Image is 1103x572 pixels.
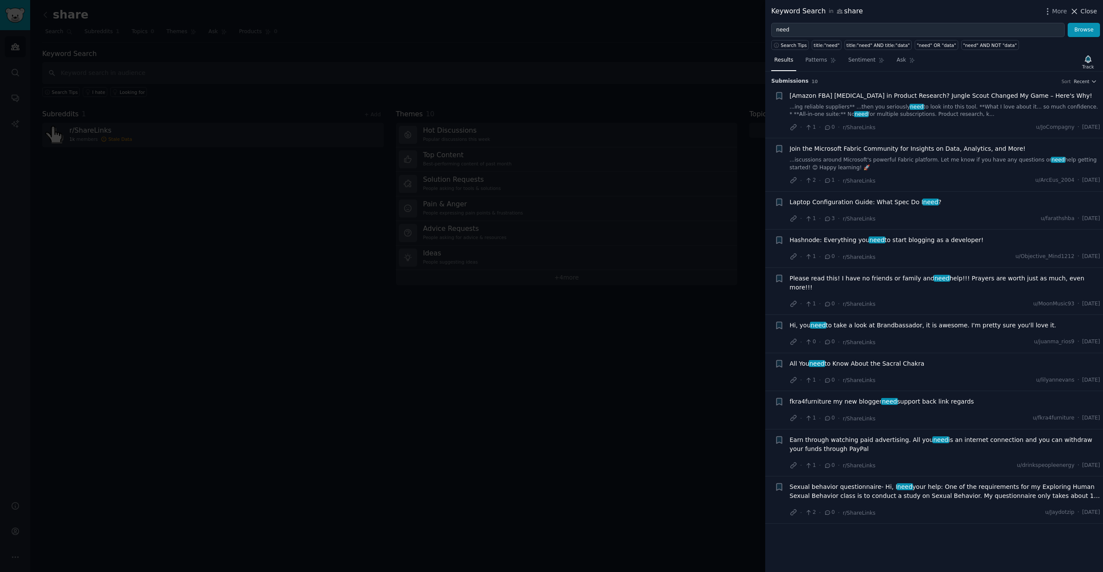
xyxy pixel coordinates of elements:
[824,509,835,516] span: 0
[1078,509,1079,516] span: ·
[1036,376,1075,384] span: u/lilyannevans
[790,321,1056,330] a: Hi, youneedto take a look at Brandbassador, it is awesome. I'm pretty sure you'll love it.
[790,435,1100,454] span: Earn through watching paid advertising. All you is an internet connection and you can withdraw yo...
[1078,253,1079,261] span: ·
[790,482,1100,501] span: Sexual behavior questionnaire- Hi, I your help: One of the requirements for my Exploring Human Se...
[805,253,816,261] span: 1
[805,56,827,64] span: Patterns
[917,42,956,48] div: "need" OR "data"
[819,376,821,385] span: ·
[800,508,802,517] span: ·
[1078,124,1079,131] span: ·
[847,42,910,48] div: title:"need" AND title:"data"
[805,177,816,184] span: 2
[848,56,876,64] span: Sentiment
[819,214,821,223] span: ·
[843,339,876,345] span: r/ShareLinks
[838,414,840,423] span: ·
[1082,215,1100,223] span: [DATE]
[819,508,821,517] span: ·
[843,377,876,383] span: r/ShareLinks
[805,509,816,516] span: 2
[1082,124,1100,131] span: [DATE]
[802,53,839,71] a: Patterns
[1043,7,1067,16] button: More
[824,462,835,469] span: 0
[843,510,876,516] span: r/ShareLinks
[894,53,918,71] a: Ask
[961,40,1019,50] a: "need" AND NOT "data"
[819,123,821,132] span: ·
[843,216,876,222] span: r/ShareLinks
[1033,300,1075,308] span: u/MoonMusic93
[854,111,869,117] span: need
[790,435,1100,454] a: Earn through watching paid advertising. All youneedis an internet connection and you can withdraw...
[800,376,802,385] span: ·
[1045,509,1075,516] span: u/Jaydotzip
[805,215,816,223] span: 1
[1074,78,1097,84] button: Recent
[774,56,793,64] span: Results
[1078,376,1079,384] span: ·
[790,198,941,207] span: Laptop Configuration Guide: What Spec Do I ?
[829,8,833,16] span: in
[843,178,876,184] span: r/ShareLinks
[790,198,941,207] a: Laptop Configuration Guide: What Spec Do Ineed?
[819,461,821,470] span: ·
[790,144,1026,153] a: Join the Microsoft Fabric Community for Insights on Data, Analytics, and More!
[963,42,1017,48] div: "need" AND NOT "data"
[790,91,1092,100] a: [Amazon FBA] [MEDICAL_DATA] in Product Research? Jungle Scout Changed My Game – Here's Why!
[805,414,816,422] span: 1
[1081,7,1097,16] span: Close
[800,176,802,185] span: ·
[824,215,835,223] span: 3
[1078,300,1079,308] span: ·
[790,397,974,406] a: fkra4furniture my new bloggerneedsupport back link regards
[843,416,876,422] span: r/ShareLinks
[838,176,840,185] span: ·
[800,252,802,261] span: ·
[819,414,821,423] span: ·
[838,252,840,261] span: ·
[1051,157,1066,163] span: need
[819,176,821,185] span: ·
[800,414,802,423] span: ·
[790,274,1100,292] a: Please read this! I have no friends or family andneedhelp!!! Prayers are worth just as much, even...
[1082,300,1100,308] span: [DATE]
[915,40,958,50] a: "need" OR "data"
[838,299,840,308] span: ·
[1082,177,1100,184] span: [DATE]
[1041,215,1074,223] span: u/farathshba
[790,359,925,368] span: All You to Know About the Sacral Chakra
[771,6,863,17] div: Keyword Search share
[1062,78,1071,84] div: Sort
[1068,23,1100,37] button: Browse
[838,376,840,385] span: ·
[844,40,912,50] a: title:"need" AND title:"data"
[805,124,816,131] span: 1
[1082,64,1094,70] div: Track
[1082,509,1100,516] span: [DATE]
[824,124,835,131] span: 0
[771,78,809,85] span: Submission s
[910,104,924,110] span: need
[771,40,809,50] button: Search Tips
[790,236,984,245] a: Hashnode: Everything youneedto start blogging as a developer!
[897,56,906,64] span: Ask
[781,42,807,48] span: Search Tips
[824,376,835,384] span: 0
[1017,462,1075,469] span: u/drinkspeopleenergy
[1082,338,1100,346] span: [DATE]
[819,299,821,308] span: ·
[838,508,840,517] span: ·
[812,40,841,50] a: title:"need"
[843,463,876,469] span: r/ShareLinks
[771,53,796,71] a: Results
[843,301,876,307] span: r/ShareLinks
[824,338,835,346] span: 0
[845,53,888,71] a: Sentiment
[819,338,821,347] span: ·
[1070,7,1097,16] button: Close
